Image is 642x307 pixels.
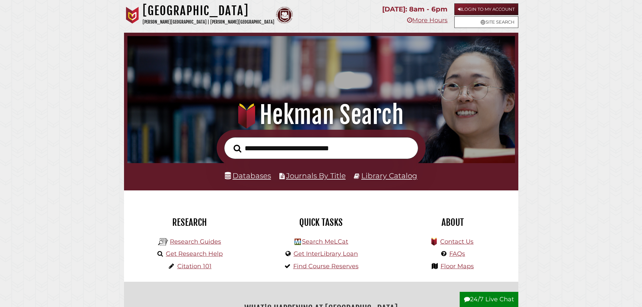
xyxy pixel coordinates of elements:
[234,144,241,153] i: Search
[454,16,518,28] a: Site Search
[230,143,245,155] button: Search
[124,7,141,24] img: Calvin University
[286,171,346,180] a: Journals By Title
[449,250,465,257] a: FAQs
[361,171,417,180] a: Library Catalog
[129,217,250,228] h2: Research
[143,18,274,26] p: [PERSON_NAME][GEOGRAPHIC_DATA] | [PERSON_NAME][GEOGRAPHIC_DATA]
[392,217,513,228] h2: About
[170,238,221,245] a: Research Guides
[407,17,448,24] a: More Hours
[261,217,382,228] h2: Quick Tasks
[158,237,168,247] img: Hekman Library Logo
[440,238,473,245] a: Contact Us
[293,263,359,270] a: Find Course Reserves
[225,171,271,180] a: Databases
[382,3,448,15] p: [DATE]: 8am - 6pm
[302,238,348,245] a: Search MeLCat
[166,250,223,257] a: Get Research Help
[276,7,293,24] img: Calvin Theological Seminary
[177,263,212,270] a: Citation 101
[294,250,358,257] a: Get InterLibrary Loan
[143,3,274,18] h1: [GEOGRAPHIC_DATA]
[454,3,518,15] a: Login to My Account
[137,100,505,130] h1: Hekman Search
[440,263,474,270] a: Floor Maps
[295,239,301,245] img: Hekman Library Logo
